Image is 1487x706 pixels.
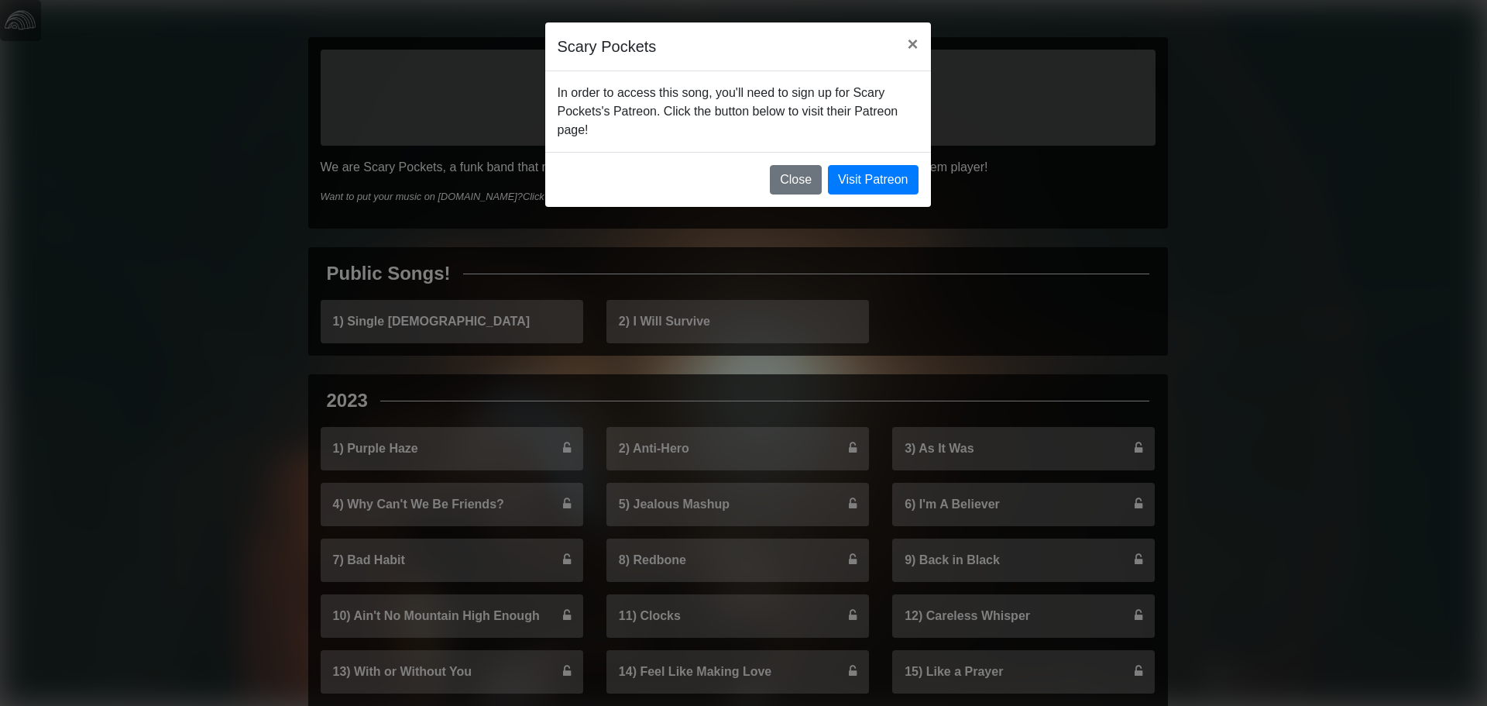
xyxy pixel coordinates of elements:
[907,33,918,54] span: ×
[895,22,930,66] button: Close
[558,35,657,58] h5: Scary Pockets
[828,165,918,195] a: Visit Patreon
[545,71,931,152] div: In order to access this song, you'll need to sign up for Scary Pockets's Patreon. Click the butto...
[770,165,822,195] button: Close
